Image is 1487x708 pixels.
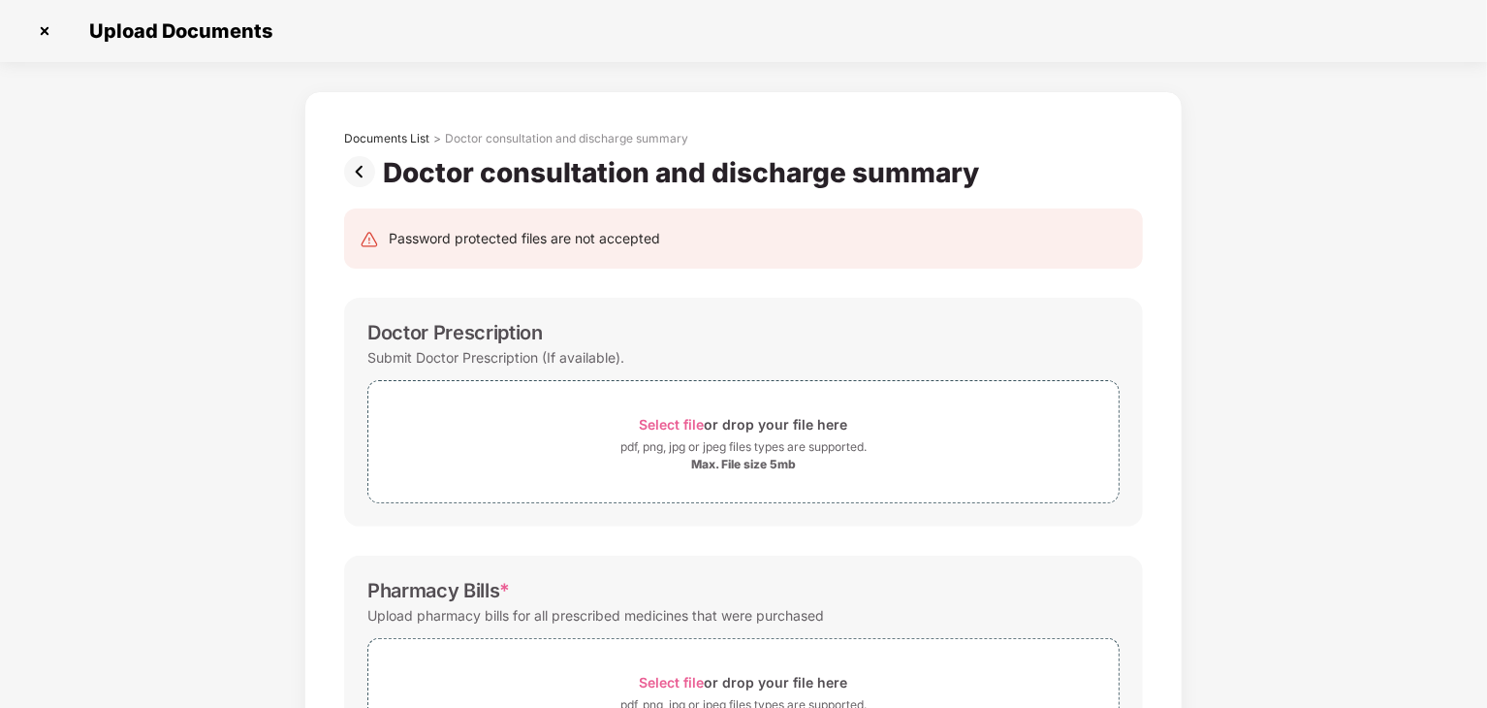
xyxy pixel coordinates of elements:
[367,602,824,628] div: Upload pharmacy bills for all prescribed medicines that were purchased
[620,437,867,457] div: pdf, png, jpg or jpeg files types are supported.
[691,457,796,472] div: Max. File size 5mb
[389,228,660,249] div: Password protected files are not accepted
[640,669,848,695] div: or drop your file here
[383,156,987,189] div: Doctor consultation and discharge summary
[367,579,510,602] div: Pharmacy Bills
[29,16,60,47] img: svg+xml;base64,PHN2ZyBpZD0iQ3Jvc3MtMzJ4MzIiIHhtbG5zPSJodHRwOi8vd3d3LnczLm9yZy8yMDAwL3N2ZyIgd2lkdG...
[360,230,379,249] img: svg+xml;base64,PHN2ZyB4bWxucz0iaHR0cDovL3d3dy53My5vcmcvMjAwMC9zdmciIHdpZHRoPSIyNCIgaGVpZ2h0PSIyNC...
[70,19,282,43] span: Upload Documents
[445,131,688,146] div: Doctor consultation and discharge summary
[367,321,543,344] div: Doctor Prescription
[368,396,1119,488] span: Select fileor drop your file herepdf, png, jpg or jpeg files types are supported.Max. File size 5mb
[433,131,441,146] div: >
[344,156,383,187] img: svg+xml;base64,PHN2ZyBpZD0iUHJldi0zMngzMiIgeG1sbnM9Imh0dHA6Ly93d3cudzMub3JnLzIwMDAvc3ZnIiB3aWR0aD...
[640,411,848,437] div: or drop your file here
[344,131,429,146] div: Documents List
[640,674,705,691] span: Select file
[367,344,624,370] div: Submit Doctor Prescription (If available).
[640,416,705,433] span: Select file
